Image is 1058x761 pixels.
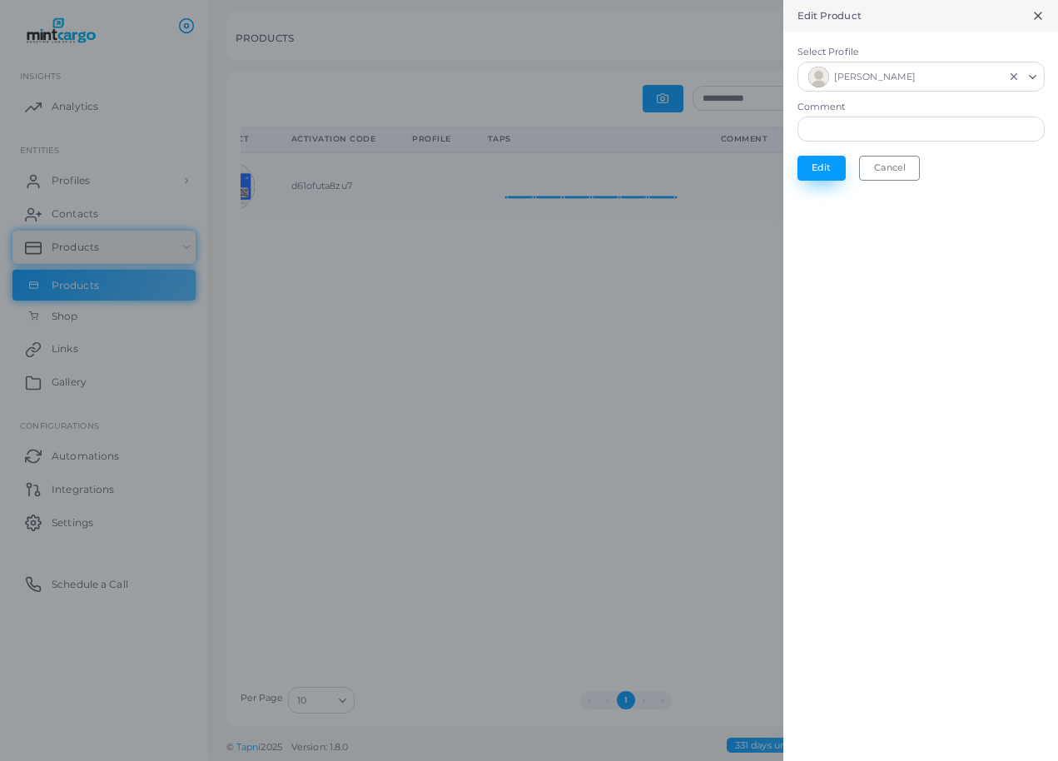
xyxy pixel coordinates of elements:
[1008,70,1020,83] button: Clear Selected
[920,66,1004,87] input: Search for option
[859,156,920,181] button: Cancel
[834,69,916,86] span: [PERSON_NAME]
[797,101,846,114] label: Comment
[797,10,862,22] h5: Edit Product
[797,62,1045,92] div: Search for option
[797,156,846,181] button: Edit
[797,46,1045,59] label: Select Profile
[808,67,829,87] img: avatar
